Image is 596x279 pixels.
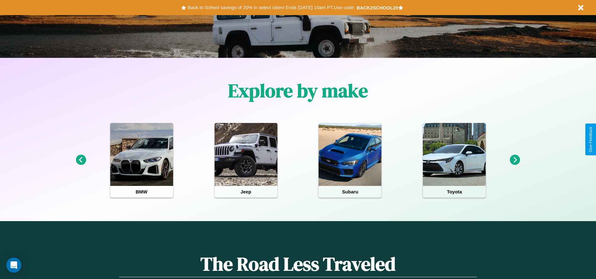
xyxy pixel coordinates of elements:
[215,186,277,198] h4: Jeep
[357,5,398,10] b: BACK2SCHOOL20
[423,186,486,198] h4: Toyota
[119,251,477,277] h1: The Road Less Traveled
[319,186,381,198] h4: Subaru
[6,258,21,273] div: Open Intercom Messenger
[228,78,368,103] h1: Explore by make
[110,186,173,198] h4: BMW
[186,3,356,12] button: Back to School savings of 20% in select cities! Ends [DATE] 10am PT.Use code:
[588,127,593,152] div: Give Feedback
